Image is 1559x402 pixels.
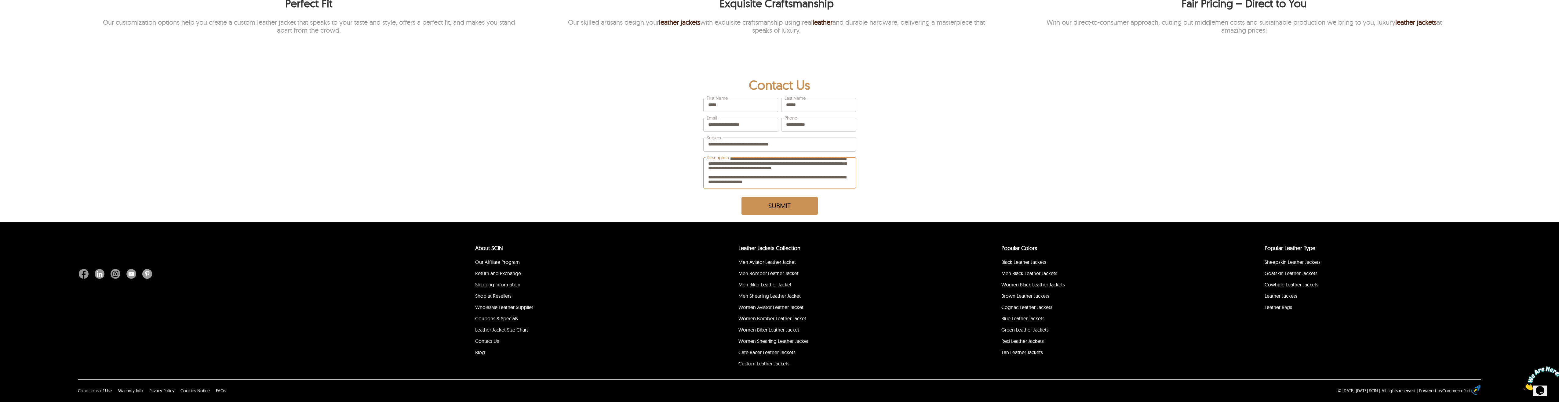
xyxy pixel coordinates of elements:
li: Goatskin Leather Jackets [1264,269,1478,280]
li: Women Bomber Leather Jacket [738,314,952,325]
li: Women Shearling Leather Jacket [738,336,952,348]
li: Men Shearling Leather Jacket [738,291,952,303]
a: Our Affiliate Program [475,259,520,265]
a: Blog [475,349,485,355]
li: Custom Leather Jackets [738,359,952,370]
a: CommercePad [1442,388,1470,393]
li: Men Black Leather Jackets [1000,269,1215,280]
a: Women Aviator Leather Jacket [738,304,803,310]
a: Women Black Leather Jackets [1001,282,1065,288]
li: Cowhide Leather Jackets [1264,280,1478,291]
li: Cafe Racer Leather Jackets [738,348,952,359]
a: Wholesale Leather Supplier [475,304,533,310]
a: Coupons & Specials [475,315,518,321]
a: Green Leather Jackets [1001,327,1049,333]
p: © [DATE]-[DATE] SCIN | All rights reserved [1338,388,1415,394]
img: eCommerce builder by CommercePad [1471,385,1481,395]
li: Shop at Resellers [474,291,689,303]
li: Women Aviator Leather Jacket [738,303,952,314]
li: Tan Leather Jackets [1000,348,1215,359]
a: Custom Leather Jackets [738,361,789,367]
a: Brown Leather Jackets [1001,293,1049,299]
a: Shipping Information [475,282,520,288]
li: Blue Leather Jackets [1000,314,1215,325]
a: Goatskin Leather Jackets [1265,270,1317,276]
a: Popular Leather Type [1265,245,1315,252]
a: Cognac Leather Jackets [1001,304,1052,310]
img: Instagram [111,269,120,279]
a: popular leather jacket colors [1001,245,1037,252]
a: Women Bomber Leather Jacket [738,315,806,321]
a: leather jackets [659,18,700,27]
a: Men Shearling Leather Jacket [738,293,801,299]
a: FAQs [216,388,226,393]
a: Youtube [123,269,139,279]
li: Green Leather Jackets [1000,325,1215,336]
a: Warranty Info [118,388,143,393]
h2: Contact Us [703,77,856,96]
li: Men Biker Leather Jacket [738,280,952,291]
a: Men Aviator Leather Jacket [738,259,796,265]
li: Contact Us [474,336,689,348]
a: Cookies Notice [180,388,210,393]
p: Our customization options help you create a custom leather jacket that speaks to your taste and s... [98,18,519,34]
li: Wholesale Leather Supplier [474,303,689,314]
img: Linkedin [95,269,104,279]
a: Red Leather Jackets [1001,338,1044,344]
a: Instagram [107,269,123,279]
a: Facebook [79,269,92,279]
li: Brown Leather Jackets [1000,291,1215,303]
a: Men Biker Leather Jacket [738,282,792,288]
li: Leather Jacket Size Chart [474,325,689,336]
li: Our Affiliate Program [474,257,689,269]
a: Linkedin [92,269,107,279]
a: leather jackets [1395,18,1437,27]
a: Women Biker Leather Jacket [738,327,799,333]
li: Men Bomber Leather Jacket [738,269,952,280]
li: Sheepskin Leather Jackets [1264,257,1478,269]
p: With our direct-to-consumer approach, cutting out middlemen costs and sustainable production we b... [1034,18,1455,34]
li: Leather Bags [1264,303,1478,314]
li: Women Black Leather Jackets [1000,280,1215,291]
a: Return and Exchange [475,270,521,276]
a: Sheepskin Leather Jackets [1265,259,1320,265]
li: Red Leather Jackets [1000,336,1215,348]
a: Conditions of Use [78,388,112,393]
div: | [1417,388,1418,394]
a: leather [813,18,832,27]
a: About SCIN [475,245,503,252]
a: Black Leather Jackets [1001,259,1046,265]
img: Pinterest [142,269,152,279]
a: Privacy Policy [149,388,174,393]
li: Men Aviator Leather Jacket [738,257,952,269]
a: Cowhide Leather Jackets [1265,282,1318,288]
iframe: chat widget [1521,364,1559,393]
span: 1 [2,2,5,8]
li: Black Leather Jackets [1000,257,1215,269]
a: Leather Jackets [1265,293,1297,299]
li: Women Biker Leather Jacket [738,325,952,336]
li: Leather Jackets [1264,291,1478,303]
a: Tan Leather Jackets [1001,349,1043,355]
a: Leather Jackets Collection [738,245,800,252]
li: Shipping Information [474,280,689,291]
img: Facebook [79,269,89,279]
li: Blog [474,348,689,359]
img: Chat attention grabber [2,2,40,27]
a: Men Bomber Leather Jacket [738,270,799,276]
a: Women Shearling Leather Jacket [738,338,808,344]
li: Return and Exchange [474,269,689,280]
a: Shop at Resellers [475,293,512,299]
a: Pinterest [139,269,152,279]
a: Men Black Leather Jackets [1001,270,1057,276]
img: Youtube [126,269,136,279]
button: Submit [741,197,818,215]
a: eCommerce builder by CommercePad [1472,385,1481,397]
div: Powered by [1419,388,1470,394]
li: Coupons & Specials [474,314,689,325]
